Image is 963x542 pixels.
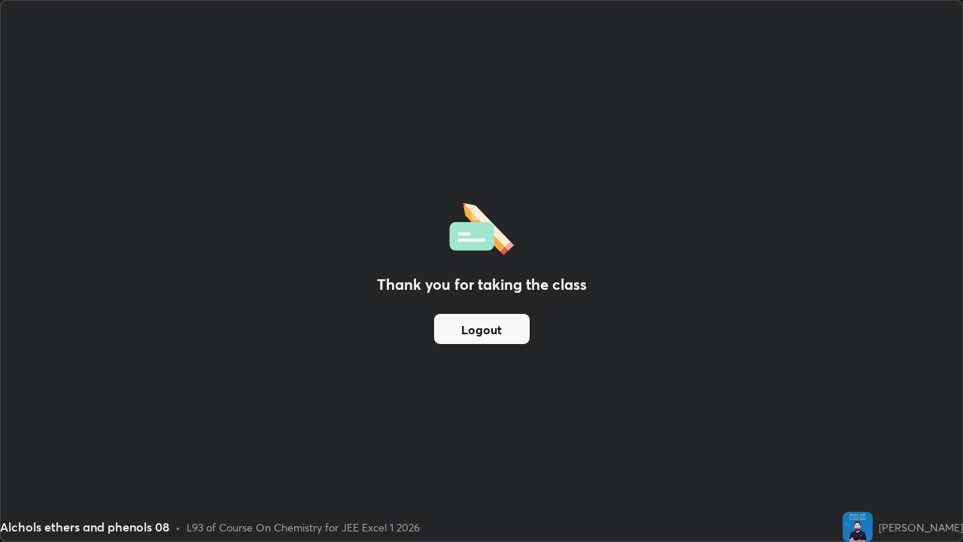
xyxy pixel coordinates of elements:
div: • [175,519,181,535]
div: [PERSON_NAME] [879,519,963,535]
img: offlineFeedback.1438e8b3.svg [449,198,514,255]
img: 5d08488de79a497091e7e6dfb017ba0b.jpg [843,512,873,542]
h2: Thank you for taking the class [377,273,587,296]
button: Logout [434,314,530,344]
div: L93 of Course On Chemistry for JEE Excel 1 2026 [187,519,420,535]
